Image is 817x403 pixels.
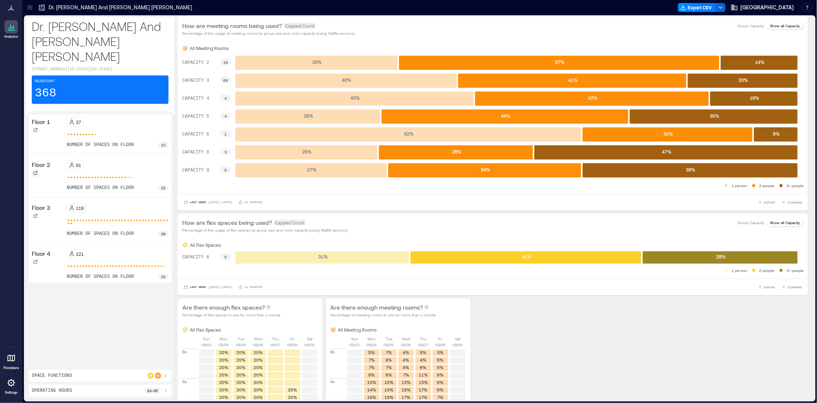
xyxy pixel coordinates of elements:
[350,342,360,348] p: 08/03
[588,95,597,100] text: 42 %
[182,21,282,30] p: How are meeting rooms being used?
[182,312,281,318] p: Percentage of flex spaces in use for more than 1 minute
[759,267,774,273] p: 2 people
[203,336,210,342] p: Sun
[386,350,392,355] text: 7%
[182,132,209,137] text: CAPACITY 6
[238,336,244,342] p: Tue
[254,336,262,342] p: Wed
[161,274,165,280] p: 33
[76,205,84,211] p: 119
[773,131,780,136] text: 8 %
[786,183,804,189] p: 3+ people
[32,66,168,72] p: [STREET_ADDRESS][US_STATE][US_STATE]
[67,185,134,191] p: number of spaces on floor
[32,388,72,394] p: Operating Hours
[219,350,228,355] text: 20%
[182,96,209,101] text: CAPACITY 4
[161,231,165,237] p: 36
[236,380,245,385] text: 20%
[303,149,312,154] text: 25 %
[678,3,716,12] button: Export CSV
[716,254,725,260] text: 28 %
[32,160,50,169] p: Floor 2
[182,218,272,227] p: How are flex spaces being used?
[384,387,393,392] text: 10%
[419,380,428,385] text: 13%
[384,395,393,400] text: 15%
[190,45,229,51] p: All Meeting Rooms
[437,350,444,355] text: 3%
[35,78,55,84] p: Headcount
[220,336,228,342] p: Mon
[350,95,360,100] text: 43 %
[182,227,347,233] p: Percentage of the usage of flex spaces by group size and room capacity (using Waffle sensors)
[307,336,312,342] p: Sat
[419,395,428,400] text: 17%
[401,342,411,348] p: 08/06
[759,183,774,189] p: 2 people
[437,357,444,362] text: 5%
[402,336,410,342] p: Wed
[437,387,444,392] text: 6%
[288,395,297,400] text: 20%
[756,199,777,206] button: EXPORT
[368,336,376,342] p: Mon
[418,342,428,348] p: 08/07
[190,242,221,248] p: All Flex Spaces
[455,336,460,342] p: Sat
[313,59,322,65] text: 29 %
[236,372,245,377] text: 20%
[219,395,228,400] text: 20%
[32,249,50,258] p: Floor 4
[731,267,747,273] p: 1 person
[182,150,209,155] text: CAPACITY 8
[568,77,578,83] text: 41 %
[386,372,392,377] text: 9%
[1,349,21,372] a: Floorplans
[403,350,409,355] text: 4%
[288,387,297,392] text: 20%
[780,283,804,291] button: COMPARE
[501,113,510,118] text: 44 %
[522,254,531,260] text: 41 %
[439,336,443,342] p: Fri
[787,200,802,205] span: COMPARE
[739,77,748,83] text: 20 %
[403,357,409,362] text: 4%
[254,365,263,370] text: 20%
[291,336,295,342] p: Fri
[307,167,316,172] text: 27 %
[32,19,168,63] p: Dr. [PERSON_NAME] And [PERSON_NAME] [PERSON_NAME]
[182,114,209,119] text: CAPACITY 5
[386,336,392,342] p: Tue
[402,395,411,400] text: 17%
[147,388,158,394] p: 8a - 6p
[420,336,427,342] p: Thu
[219,342,229,348] p: 08/04
[236,350,245,355] text: 20%
[182,168,209,173] text: CAPACITY 9
[662,149,671,154] text: 47 %
[219,357,228,362] text: 20%
[219,380,228,385] text: 20%
[288,342,298,348] p: 08/08
[403,365,409,370] text: 4%
[202,342,212,348] p: 08/03
[67,274,134,280] p: number of spaces on floor
[367,387,376,392] text: 14%
[770,220,800,226] p: Show all Capacity
[161,142,165,148] p: 10
[236,365,245,370] text: 20%
[254,350,263,355] text: 20%
[770,23,800,29] p: Show all Capacity
[270,342,281,348] p: 08/07
[367,342,377,348] p: 08/04
[764,200,776,205] span: EXPORT
[2,374,20,397] a: Settings
[731,183,747,189] p: 1 person
[182,255,209,260] text: CAPACITY 6
[710,113,719,118] text: 30 %
[481,167,490,172] text: 34 %
[304,113,313,118] text: 26 %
